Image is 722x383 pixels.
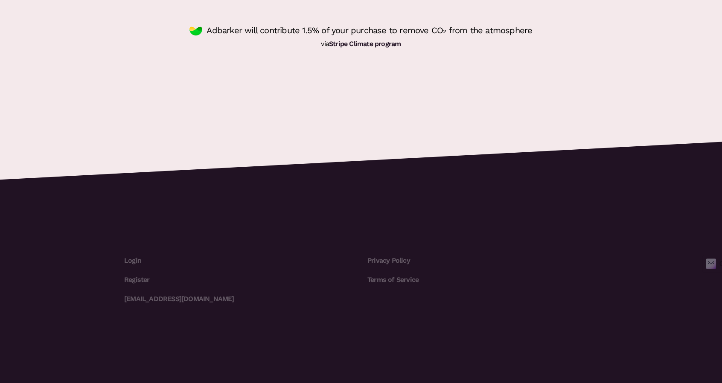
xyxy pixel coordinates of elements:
[124,38,598,50] div: via
[329,40,401,48] a: Stripe Climate program
[367,251,598,270] a: Privacy Policy
[679,340,712,373] iframe: Drift Widget Chat Controller
[124,290,355,309] a: [EMAIL_ADDRESS][DOMAIN_NAME]
[367,270,598,290] a: Terms of Service
[124,270,355,290] a: Register
[189,25,202,38] img: stripe_climate-829443165f5961f8af5601fb310c2daff8999893a080417f9fd342c189b91aa0.svg
[124,251,355,270] a: Login
[124,23,598,50] div: Adbarker will contribute 1.5% of your purchase to remove CO₂ from the atmosphere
